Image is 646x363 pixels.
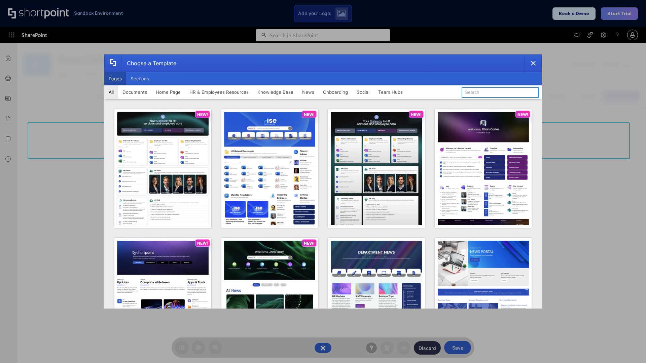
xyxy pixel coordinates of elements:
button: HR & Employees Resources [185,85,253,99]
button: News [298,85,319,99]
button: Documents [118,85,151,99]
p: NEW! [304,241,315,246]
button: Onboarding [319,85,352,99]
button: Social [352,85,374,99]
button: All [104,85,118,99]
p: NEW! [411,112,422,117]
p: NEW! [197,241,208,246]
p: NEW! [304,112,315,117]
button: Sections [126,72,153,85]
p: NEW! [517,112,528,117]
button: Home Page [151,85,185,99]
iframe: Chat Widget [525,285,646,363]
button: Knowledge Base [253,85,298,99]
input: Search [462,87,539,98]
div: Choose a Template [121,55,176,72]
button: Team Hubs [374,85,407,99]
p: NEW! [197,112,208,117]
button: Pages [104,72,126,85]
div: template selector [104,54,542,309]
